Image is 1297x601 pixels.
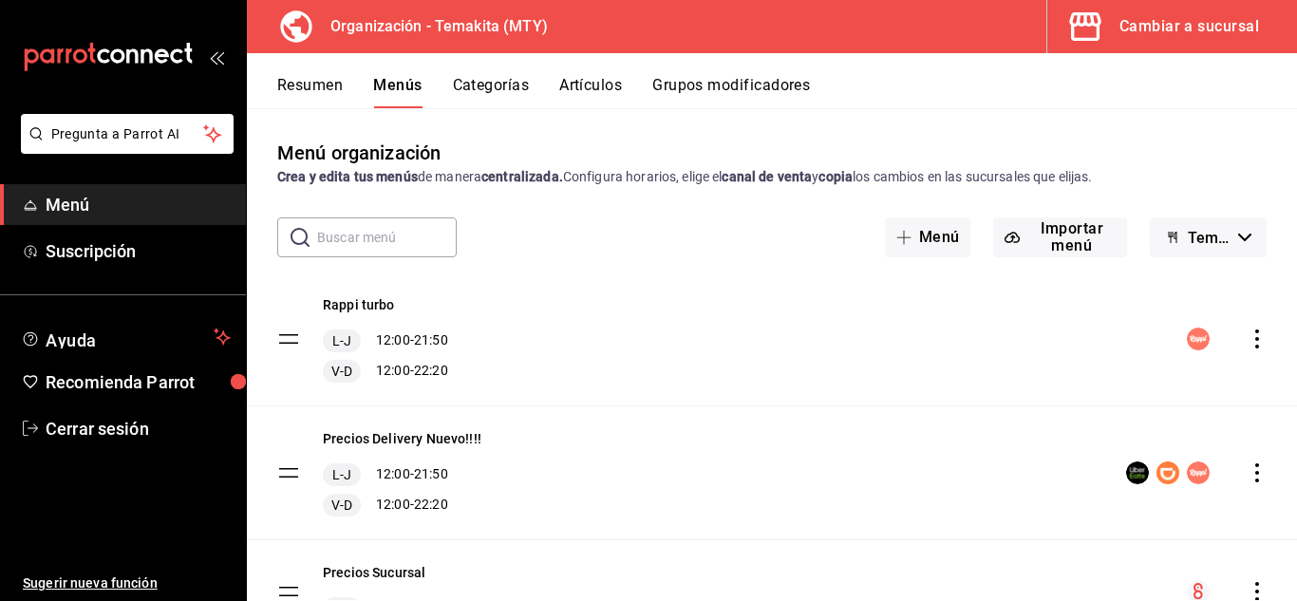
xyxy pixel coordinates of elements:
[329,465,355,484] span: L-J
[277,76,1297,108] div: navigation tabs
[328,362,356,381] span: V-D
[328,496,356,515] span: V-D
[277,169,418,184] strong: Crea y edita tus menús
[453,76,530,108] button: Categorías
[51,124,204,144] span: Pregunta a Parrot AI
[46,326,206,348] span: Ayuda
[323,295,395,314] button: Rappi turbo
[323,463,481,486] div: 12:00 - 21:50
[481,169,563,184] strong: centralizada.
[559,76,622,108] button: Artículos
[46,369,231,395] span: Recomienda Parrot
[722,169,812,184] strong: canal de venta
[1150,217,1267,257] button: Temakita
[23,573,231,593] span: Sugerir nueva función
[21,114,234,154] button: Pregunta a Parrot AI
[373,76,422,108] button: Menús
[1188,229,1231,247] span: Temakita
[1248,463,1267,482] button: actions
[818,169,853,184] strong: copia
[993,217,1127,257] button: Importar menú
[323,494,481,516] div: 12:00 - 22:20
[46,416,231,441] span: Cerrar sesión
[277,328,300,350] button: drag
[46,192,231,217] span: Menú
[1248,582,1267,601] button: actions
[277,167,1267,187] div: de manera Configura horarios, elige el y los cambios en las sucursales que elijas.
[317,218,457,256] input: Buscar menú
[323,329,448,352] div: 12:00 - 21:50
[277,139,441,167] div: Menú organización
[1248,329,1267,348] button: actions
[277,461,300,484] button: drag
[323,563,425,582] button: Precios Sucursal
[277,76,343,108] button: Resumen
[323,429,481,448] button: Precios Delivery Nuevo!!!!
[209,49,224,65] button: open_drawer_menu
[885,217,971,257] button: Menú
[13,138,234,158] a: Pregunta a Parrot AI
[1119,13,1259,40] div: Cambiar a sucursal
[46,238,231,264] span: Suscripción
[329,331,355,350] span: L-J
[652,76,810,108] button: Grupos modificadores
[315,15,548,38] h3: Organización - Temakita (MTY)
[323,360,448,383] div: 12:00 - 22:20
